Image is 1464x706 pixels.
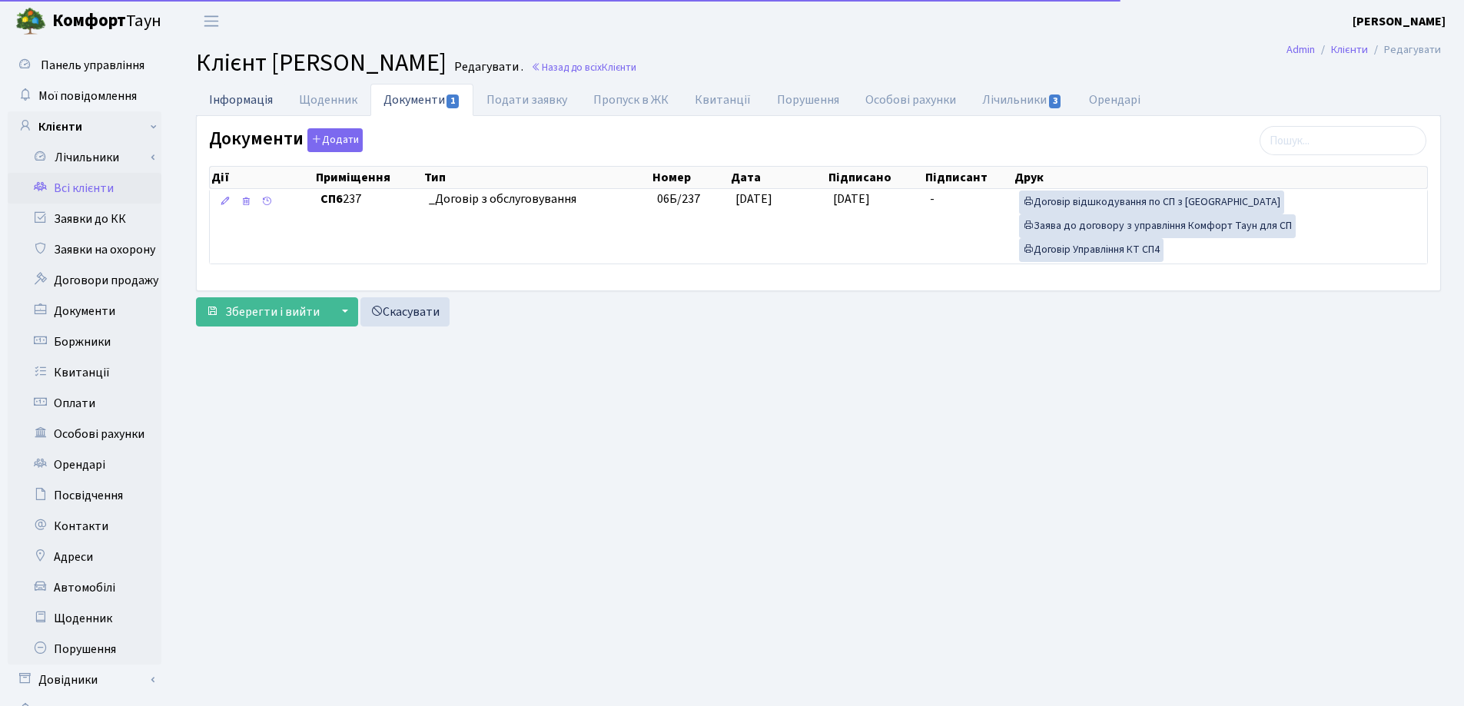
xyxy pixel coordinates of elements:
a: Мої повідомлення [8,81,161,111]
button: Документи [307,128,363,152]
a: Оплати [8,388,161,419]
a: Клієнти [1331,41,1368,58]
a: Назад до всіхКлієнти [531,60,636,75]
button: Зберегти і вийти [196,297,330,326]
label: Документи [209,128,363,152]
th: Дата [729,167,827,188]
a: Адреси [8,542,161,572]
a: Документи [8,296,161,326]
a: Лічильники [18,142,161,173]
span: [DATE] [735,191,772,207]
span: 3 [1049,94,1061,108]
span: 1 [447,94,459,108]
nav: breadcrumb [1263,34,1464,66]
a: Клієнти [8,111,161,142]
a: Квитанції [8,357,161,388]
a: Інформація [196,84,286,115]
a: Додати [304,126,363,153]
span: [DATE] [833,191,870,207]
a: Подати заявку [473,84,580,116]
span: - [930,191,935,207]
a: Заявки на охорону [8,234,161,265]
a: Квитанції [682,84,764,116]
a: Довідники [8,665,161,695]
span: 237 [320,191,417,208]
span: Зберегти і вийти [225,303,320,320]
a: Боржники [8,326,161,357]
small: Редагувати . [451,60,523,75]
a: Особові рахунки [8,419,161,449]
a: Лічильники [969,84,1075,116]
a: Документи [370,84,473,116]
a: Особові рахунки [852,84,969,116]
span: Мої повідомлення [38,88,137,104]
th: Номер [651,167,729,188]
th: Тип [423,167,651,188]
a: Контакти [8,511,161,542]
a: Щоденник [8,603,161,634]
a: Щоденник [286,84,370,116]
li: Редагувати [1368,41,1441,58]
a: Договори продажу [8,265,161,296]
b: Комфорт [52,8,126,33]
th: Приміщення [314,167,423,188]
img: logo.png [15,6,46,37]
a: Договір відшкодування по СП з [GEOGRAPHIC_DATA] [1019,191,1284,214]
span: Клієнт [PERSON_NAME] [196,45,447,81]
a: Панель управління [8,50,161,81]
a: Заява до договору з управління Комфорт Таун для СП [1019,214,1296,238]
th: Підписано [827,167,925,188]
span: _Договір з обслуговування [429,191,645,208]
a: Договір Управління КТ СП4 [1019,238,1164,262]
a: Пропуск в ЖК [580,84,682,116]
input: Пошук... [1260,126,1426,155]
a: Орендарі [1076,84,1154,116]
a: Порушення [8,634,161,665]
a: [PERSON_NAME] [1353,12,1446,31]
button: Переключити навігацію [192,8,231,34]
a: Автомобілі [8,572,161,603]
a: Admin [1286,41,1315,58]
a: Посвідчення [8,480,161,511]
b: СП6 [320,191,343,207]
th: Підписант [924,167,1013,188]
span: Таун [52,8,161,35]
a: Всі клієнти [8,173,161,204]
a: Орендарі [8,449,161,480]
span: Клієнти [602,60,636,75]
a: Скасувати [360,297,450,326]
span: 06Б/237 [657,191,700,207]
a: Заявки до КК [8,204,161,234]
a: Порушення [764,84,852,116]
th: Дії [210,167,314,188]
b: [PERSON_NAME] [1353,13,1446,30]
th: Друк [1013,167,1427,188]
span: Панель управління [41,57,144,74]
